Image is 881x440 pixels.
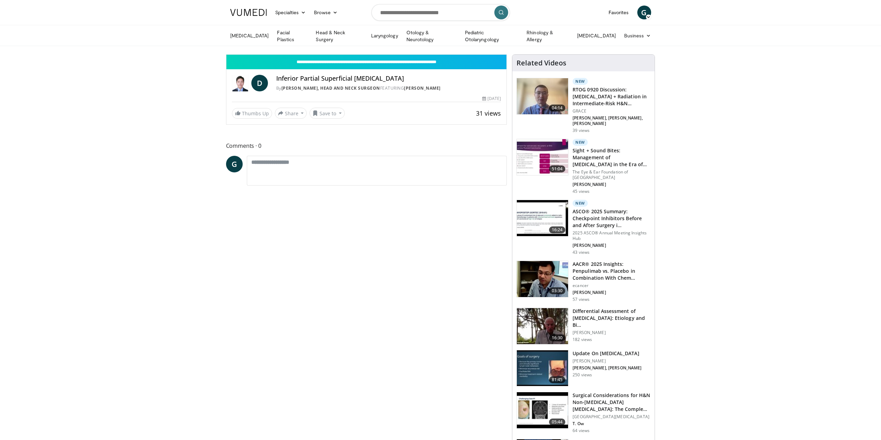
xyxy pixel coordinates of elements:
p: 57 views [573,297,590,302]
div: By FEATURING [276,85,501,91]
p: ecancer [573,283,650,288]
p: [PERSON_NAME], [PERSON_NAME], [PERSON_NAME] [573,115,650,126]
img: 82714715-a3aa-42ce-af98-38747eed207f.150x105_q85_crop-smart_upscale.jpg [517,392,568,428]
h3: Surgical Considerations for H&N Non-[MEDICAL_DATA] [MEDICAL_DATA]: The Comple… [573,392,650,413]
p: New [573,200,588,207]
img: VuMedi Logo [230,9,267,16]
p: [PERSON_NAME] [573,330,650,335]
a: 05:44 Surgical Considerations for H&N Non-[MEDICAL_DATA] [MEDICAL_DATA]: The Comple… [GEOGRAPHIC_... [516,392,650,433]
h3: Differential Assessment of [MEDICAL_DATA]: Etiology and Bi… [573,308,650,329]
h3: RTOG 0920 Discussion: [MEDICAL_DATA] + Radiation in Intermediate-Risk H&N… [573,86,650,107]
a: G [226,156,243,172]
h3: ASCO® 2025 Summary: Checkpoint Inhibitors Before and After Surgery i… [573,208,650,229]
span: 51:04 [549,165,566,172]
p: The Eye & Ear Foundation of [GEOGRAPHIC_DATA] [573,169,650,180]
a: Browse [310,6,342,19]
p: [PERSON_NAME] [573,243,650,248]
a: Laryngology [367,29,402,43]
a: Rhinology & Allergy [522,29,573,43]
p: New [573,78,588,85]
a: D [251,75,268,91]
a: Head & Neck Surgery [312,29,367,43]
a: [PERSON_NAME], Head and Neck Surgeon [281,85,380,91]
p: T. Ow [573,421,650,426]
a: 81:45 Update On [MEDICAL_DATA] [PERSON_NAME] [PERSON_NAME], [PERSON_NAME] 250 views [516,350,650,387]
p: [PERSON_NAME], [PERSON_NAME] [573,365,641,371]
div: [DATE] [482,96,501,102]
a: Otology & Neurotology [402,29,461,43]
span: 03:30 [549,287,566,294]
p: 2025 ASCO® Annual Meeting Insights Hub [573,230,650,241]
a: [PERSON_NAME] [404,85,441,91]
a: 51:04 New Sight + Sound Bites: Management of [MEDICAL_DATA] in the Era of Targ… The Eye & Ear Fou... [516,139,650,194]
h3: AACR® 2025 Insights: Penpulimab vs. Placebo in Combination With Chem… [573,261,650,281]
p: 250 views [573,372,592,378]
span: 16:24 [549,226,566,233]
span: Comments 0 [226,141,507,150]
input: Search topics, interventions [371,4,510,21]
a: [MEDICAL_DATA] [226,29,273,43]
a: G [637,6,651,19]
img: 8bea4cff-b600-4be7-82a7-01e969b6860e.150x105_q85_crop-smart_upscale.jpg [517,139,568,175]
p: [GEOGRAPHIC_DATA][MEDICAL_DATA] [573,414,650,420]
p: 43 views [573,250,590,255]
span: 31 views [476,109,501,117]
p: 64 views [573,428,590,433]
a: 16:30 Differential Assessment of [MEDICAL_DATA]: Etiology and Bi… [PERSON_NAME] 182 views [516,308,650,344]
h4: Inferior Partial Superficial [MEDICAL_DATA] [276,75,501,82]
a: Specialties [271,6,310,19]
a: [MEDICAL_DATA] [573,29,620,43]
p: 182 views [573,337,592,342]
p: [PERSON_NAME] [573,290,650,295]
span: 16:30 [549,334,566,341]
img: 006fd91f-89fb-445a-a939-ffe898e241ab.150x105_q85_crop-smart_upscale.jpg [517,78,568,114]
img: c7e819ff-48c9-49a6-a69c-50f8395a8fcb.150x105_q85_crop-smart_upscale.jpg [517,308,568,344]
a: 03:30 AACR® 2025 Insights: Penpulimab vs. Placebo in Combination With Chem… ecancer [PERSON_NAME]... [516,261,650,302]
span: 81:45 [549,376,566,383]
h3: Update On [MEDICAL_DATA] [573,350,641,357]
a: 16:24 New ASCO® 2025 Summary: Checkpoint Inhibitors Before and After Surgery i… 2025 ASCO® Annual... [516,200,650,255]
img: 0cd214e7-10e2-4d72-8223-7ca856d9ea11.150x105_q85_crop-smart_upscale.jpg [517,261,568,297]
a: Favorites [604,6,633,19]
button: Save to [309,108,345,119]
img: c4d4f1e8-1a91-48dd-b29b-c6f9f264f186.150x105_q85_crop-smart_upscale.jpg [517,350,568,386]
h3: Sight + Sound Bites: Management of [MEDICAL_DATA] in the Era of Targ… [573,147,650,168]
p: [PERSON_NAME] [573,358,641,364]
a: Business [620,29,655,43]
span: 04:14 [549,105,566,111]
p: 39 views [573,128,590,133]
img: Doh Young Lee, Head and Neck Surgeon [232,75,249,91]
p: [PERSON_NAME] [573,182,650,187]
a: 04:14 New RTOG 0920 Discussion: [MEDICAL_DATA] + Radiation in Intermediate-Risk H&N… GRACE [PERSO... [516,78,650,133]
a: Pediatric Otolaryngology [461,29,522,43]
button: Share [275,108,307,119]
p: New [573,139,588,146]
h4: Related Videos [516,59,566,67]
p: 45 views [573,189,590,194]
p: GRACE [573,108,650,114]
span: 05:44 [549,419,566,425]
a: Facial Plastics [273,29,312,43]
a: Thumbs Up [232,108,272,119]
img: a81f5811-1ccf-4ee7-8ec2-23477a0c750b.150x105_q85_crop-smart_upscale.jpg [517,200,568,236]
